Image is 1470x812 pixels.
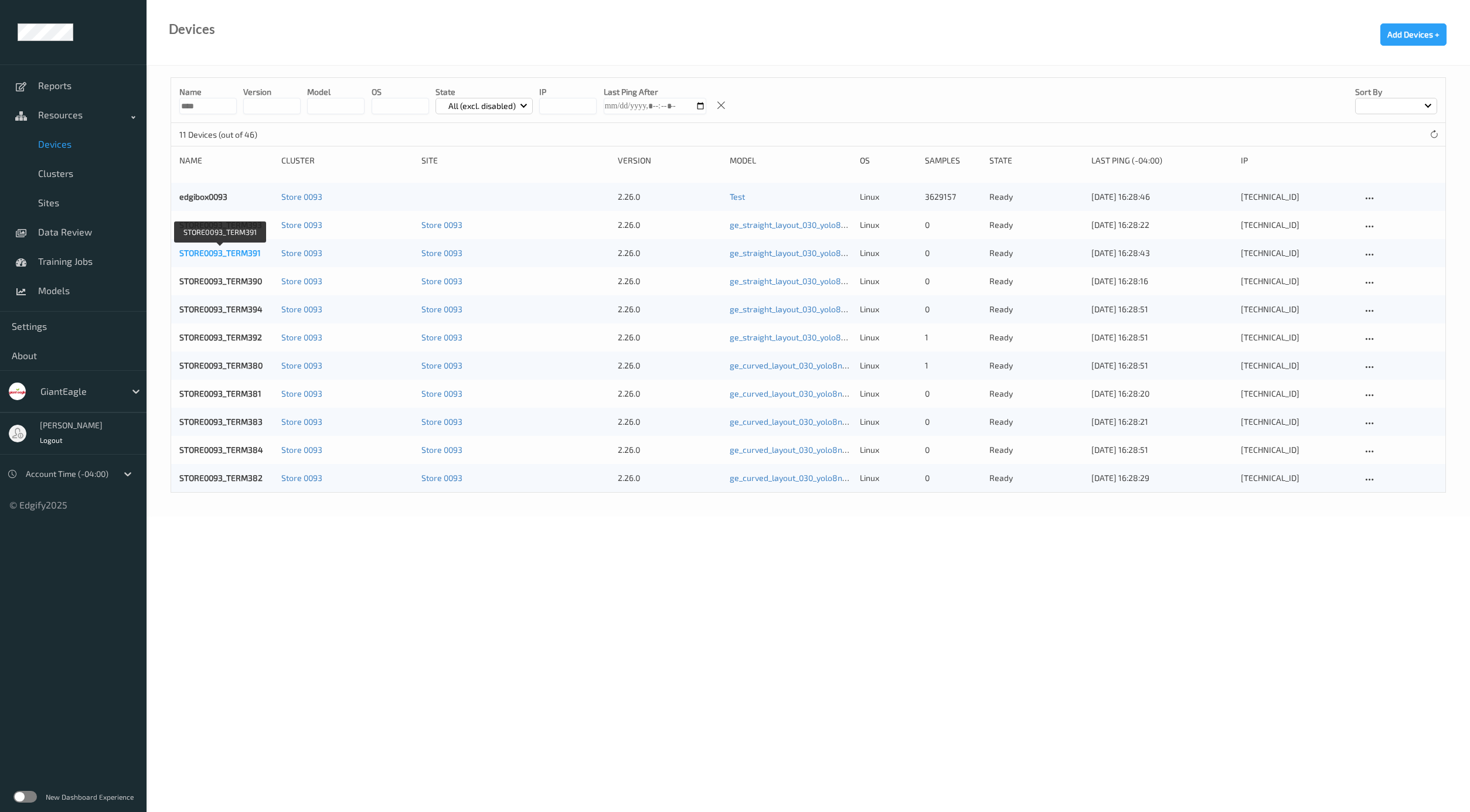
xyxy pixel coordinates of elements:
[179,155,273,166] div: Name
[730,220,920,230] a: ge_straight_layout_030_yolo8n_384_9_07_25_fixed
[989,360,1083,371] p: ready
[730,304,920,314] a: ge_straight_layout_030_yolo8n_384_9_07_25_fixed
[179,360,263,370] a: STORE0093_TERM380
[989,416,1083,428] p: ready
[989,388,1083,400] p: ready
[1355,86,1437,98] p: Sort by
[860,303,916,315] p: linux
[421,248,462,258] a: Store 0093
[730,473,894,483] a: ge_curved_layout_030_yolo8n_384_9_07_25
[179,192,227,202] a: edgibox0093
[421,304,462,314] a: Store 0093
[179,304,263,314] a: STORE0093_TERM394
[179,276,262,286] a: STORE0093_TERM390
[1241,219,1354,231] div: [TECHNICAL_ID]
[1241,303,1354,315] div: [TECHNICAL_ID]
[281,155,413,166] div: Cluster
[989,275,1083,287] p: ready
[925,360,981,371] div: 1
[281,332,322,342] a: Store 0093
[925,332,981,343] div: 1
[925,416,981,428] div: 0
[421,276,462,286] a: Store 0093
[1091,247,1233,259] div: [DATE] 16:28:43
[618,472,722,484] div: 2.26.0
[281,220,322,230] a: Store 0093
[1241,360,1354,371] div: [TECHNICAL_ID]
[618,303,722,315] div: 2.26.0
[989,444,1083,456] p: ready
[179,332,262,342] a: STORE0093_TERM392
[1241,155,1354,166] div: ip
[1241,388,1354,400] div: [TECHNICAL_ID]
[860,388,916,400] p: linux
[421,417,462,427] a: Store 0093
[179,129,267,141] p: 11 Devices (out of 46)
[860,416,916,428] p: linux
[730,276,920,286] a: ge_straight_layout_030_yolo8n_384_9_07_25_fixed
[421,473,462,483] a: Store 0093
[1091,360,1233,371] div: [DATE] 16:28:51
[730,417,894,427] a: ge_curved_layout_030_yolo8n_384_9_07_25
[618,219,722,231] div: 2.26.0
[618,444,722,456] div: 2.26.0
[421,155,610,166] div: Site
[618,360,722,371] div: 2.26.0
[618,332,722,343] div: 2.26.0
[989,332,1083,343] p: ready
[860,219,916,231] p: linux
[179,220,262,230] a: STORE0093_TERM393
[281,445,322,455] a: Store 0093
[1091,219,1233,231] div: [DATE] 16:28:22
[1241,472,1354,484] div: [TECHNICAL_ID]
[281,248,322,258] a: Store 0093
[281,417,322,427] a: Store 0093
[618,247,722,259] div: 2.26.0
[1091,303,1233,315] div: [DATE] 16:28:51
[730,360,894,370] a: ge_curved_layout_030_yolo8n_384_9_07_25
[179,417,263,427] a: STORE0093_TERM383
[1091,275,1233,287] div: [DATE] 16:28:16
[169,23,215,35] div: Devices
[1241,247,1354,259] div: [TECHNICAL_ID]
[243,86,301,98] p: version
[604,86,706,98] p: Last Ping After
[730,445,894,455] a: ge_curved_layout_030_yolo8n_384_9_07_25
[860,247,916,259] p: linux
[925,247,981,259] div: 0
[435,86,533,98] p: State
[925,275,981,287] div: 0
[421,360,462,370] a: Store 0093
[989,247,1083,259] p: ready
[539,86,597,98] p: IP
[989,472,1083,484] p: ready
[179,473,263,483] a: STORE0093_TERM382
[1091,388,1233,400] div: [DATE] 16:28:20
[618,416,722,428] div: 2.26.0
[860,191,916,203] p: linux
[618,388,722,400] div: 2.26.0
[179,445,263,455] a: STORE0093_TERM384
[989,191,1083,203] p: ready
[1241,275,1354,287] div: [TECHNICAL_ID]
[1091,472,1233,484] div: [DATE] 16:28:29
[421,220,462,230] a: Store 0093
[421,445,462,455] a: Store 0093
[925,219,981,231] div: 0
[925,388,981,400] div: 0
[618,191,722,203] div: 2.26.0
[281,360,322,370] a: Store 0093
[179,248,261,258] a: STORE0093_TERM391
[730,248,920,258] a: ge_straight_layout_030_yolo8n_384_9_07_25_fixed
[730,388,894,398] a: ge_curved_layout_030_yolo8n_384_9_07_25
[421,388,462,398] a: Store 0093
[281,192,322,202] a: Store 0093
[1241,191,1354,203] div: [TECHNICAL_ID]
[989,219,1083,231] p: ready
[860,444,916,456] p: linux
[925,155,981,166] div: Samples
[860,360,916,371] p: linux
[989,303,1083,315] p: ready
[618,155,722,166] div: version
[179,388,261,398] a: STORE0093_TERM381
